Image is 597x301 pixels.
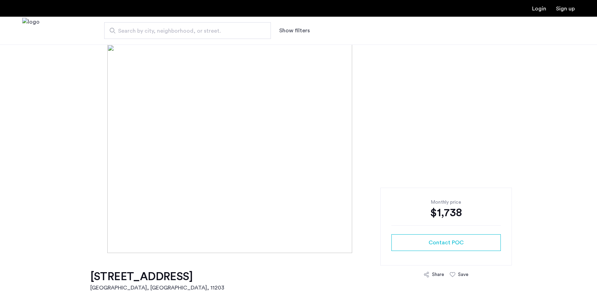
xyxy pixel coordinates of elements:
[90,270,224,284] h1: [STREET_ADDRESS]
[429,238,464,247] span: Contact POC
[391,206,501,220] div: $1,738
[391,199,501,206] div: Monthly price
[90,270,224,292] a: [STREET_ADDRESS][GEOGRAPHIC_DATA], [GEOGRAPHIC_DATA], 11203
[90,284,224,292] h2: [GEOGRAPHIC_DATA], [GEOGRAPHIC_DATA] , 11203
[432,271,444,278] div: Share
[104,22,271,39] input: Apartment Search
[22,18,40,44] a: Cazamio Logo
[556,6,575,11] a: Registration
[458,271,469,278] div: Save
[118,27,251,35] span: Search by city, neighborhood, or street.
[22,18,40,44] img: logo
[391,234,501,251] button: button
[279,26,310,35] button: Show or hide filters
[532,6,546,11] a: Login
[107,44,489,253] img: [object%20Object]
